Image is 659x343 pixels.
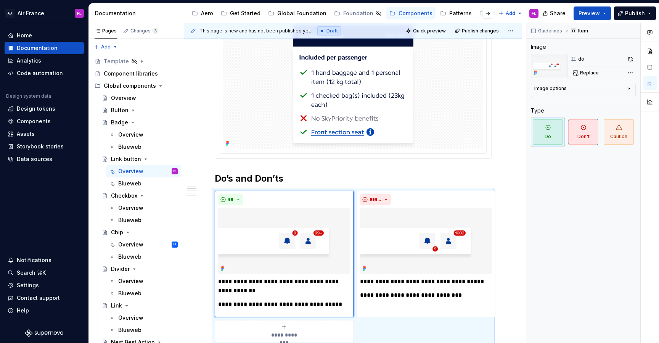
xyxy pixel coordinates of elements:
[6,93,51,99] div: Design system data
[77,10,82,16] div: FL
[95,28,117,34] div: Pages
[17,282,39,289] div: Settings
[277,10,326,17] div: Global Foundation
[578,56,584,62] div: do
[5,254,84,266] button: Notifications
[604,119,634,145] span: Caution
[18,10,44,17] div: Air France
[5,267,84,279] button: Search ⌘K
[99,92,181,104] a: Overview
[99,190,181,202] a: Checkbox
[189,6,495,21] div: Page tree
[452,26,502,36] button: Publish changes
[5,153,84,165] a: Data sources
[17,130,35,138] div: Assets
[550,10,566,17] span: Share
[111,302,122,309] div: Link
[106,287,181,300] a: Blueweb
[118,167,143,175] div: Overview
[17,44,58,52] div: Documentation
[531,54,567,78] img: 9e8fdb09-31da-4b07-b9b9-4b531bf39177.png
[106,165,181,177] a: OverviewFL
[118,241,143,248] div: Overview
[99,104,181,116] a: Button
[343,10,373,17] div: Foundation
[118,180,141,187] div: Blueweb
[360,208,492,274] img: 105852e4-4c52-45f1-a94e-57074c0a62c7.png
[92,55,181,68] a: Template
[529,26,566,36] button: Guidelines
[403,26,449,36] button: Quick preview
[531,43,546,51] div: Image
[506,10,515,16] span: Add
[104,58,129,65] div: Template
[568,119,598,145] span: Don't
[449,10,472,17] div: Patterns
[331,7,385,19] a: Foundation
[118,314,143,322] div: Overview
[111,192,137,200] div: Checkbox
[533,119,563,145] span: Do
[118,290,141,297] div: Blueweb
[99,153,181,165] a: Link button
[106,324,181,336] a: Blueweb
[5,292,84,304] button: Contact support
[218,208,350,274] img: 9e8fdb09-31da-4b07-b9b9-4b531bf39177.png
[111,155,141,163] div: Link button
[17,105,55,113] div: Design tokens
[104,70,158,77] div: Component libraries
[399,10,432,17] div: Components
[118,277,143,285] div: Overview
[106,214,181,226] a: Blueweb
[215,172,492,185] h2: Do’s and Don’ts
[5,115,84,127] a: Components
[496,8,525,19] button: Add
[2,5,87,21] button: ADAir FranceFL
[5,42,84,54] a: Documentation
[101,44,111,50] span: Add
[534,85,632,95] button: Image options
[265,7,329,19] a: Global Foundation
[201,10,213,17] div: Aero
[413,28,446,34] span: Quick preview
[17,269,46,277] div: Search ⌘K
[106,275,181,287] a: Overview
[5,55,84,67] a: Analytics
[104,82,156,90] div: Global components
[5,279,84,291] a: Settings
[5,29,84,42] a: Home
[130,28,158,34] div: Changes
[99,116,181,129] a: Badge
[92,68,181,80] a: Component libraries
[118,204,143,212] div: Overview
[106,312,181,324] a: Overview
[118,326,141,334] div: Blueweb
[95,10,181,17] div: Documentation
[386,7,436,19] a: Components
[106,141,181,153] a: Blueweb
[111,265,130,273] div: Divider
[326,28,338,34] span: Draft
[17,118,51,125] div: Components
[5,67,84,79] a: Code automation
[25,329,63,337] svg: Supernova Logo
[106,177,181,190] a: Blueweb
[199,28,311,34] span: This page is new and has not been published yet.
[17,69,63,77] div: Code automation
[106,251,181,263] a: Blueweb
[580,70,599,76] span: Replace
[118,253,141,261] div: Blueweb
[106,129,181,141] a: Overview
[17,32,32,39] div: Home
[17,256,51,264] div: Notifications
[17,294,60,302] div: Contact support
[118,131,143,138] div: Overview
[17,143,64,150] div: Storybook stories
[99,226,181,238] a: Chip
[532,10,536,16] div: FL
[614,6,656,20] button: Publish
[174,241,176,248] div: LP
[17,57,41,64] div: Analytics
[531,118,565,147] button: Do
[111,229,123,236] div: Chip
